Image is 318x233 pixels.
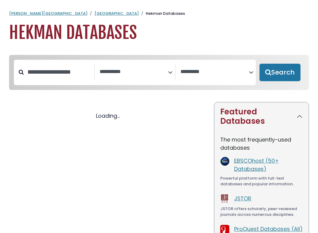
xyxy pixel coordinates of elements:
[24,67,94,77] input: Search database by title or keyword
[259,64,301,81] button: Submit for Search Results
[220,136,303,152] p: The most frequently-used databases
[9,23,309,43] h1: Hekman Databases
[94,11,139,16] a: [GEOGRAPHIC_DATA]
[9,11,87,16] a: [PERSON_NAME][GEOGRAPHIC_DATA]
[234,157,279,173] a: EBSCOhost (50+ Databases)
[9,11,309,17] nav: breadcrumb
[9,112,207,120] div: Loading...
[234,225,303,233] a: ProQuest Databases (All)
[139,11,185,17] li: Hekman Databases
[214,102,309,131] button: Featured Databases
[220,206,303,218] div: JSTOR offers scholarly, peer-reviewed journals across numerous disciplines.
[220,175,303,187] div: Powerful platform with full-text databases and popular information.
[9,55,309,90] nav: Search filters
[180,69,249,75] textarea: Search
[100,69,168,75] textarea: Search
[234,195,251,202] a: JSTOR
